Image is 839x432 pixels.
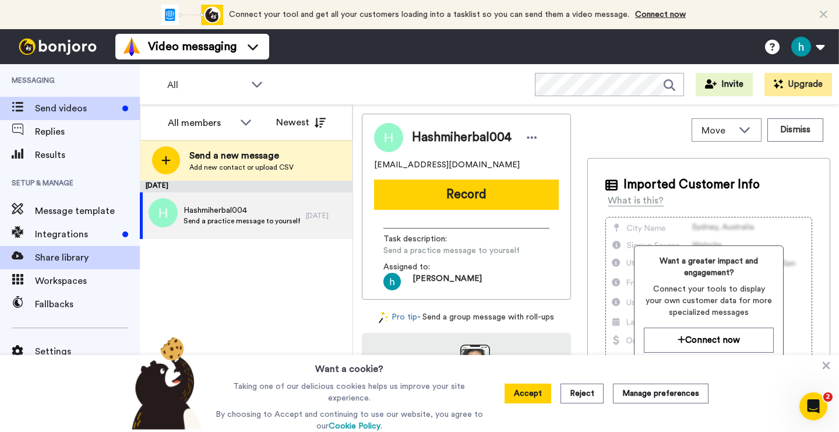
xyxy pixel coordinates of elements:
span: Send a practice message to yourself [184,216,300,226]
span: [PERSON_NAME] [413,273,482,290]
span: Add new contact or upload CSV [189,163,294,172]
span: All [167,78,245,92]
span: Send a practice message to yourself [383,245,520,257]
div: [DATE] [140,181,352,192]
img: vm-color.svg [122,37,141,56]
span: Send a new message [189,149,294,163]
img: Image of Hashmiherbal004 [374,123,403,152]
img: bear-with-cookie.png [121,336,207,430]
span: Integrations [35,227,118,241]
span: Move [701,124,733,138]
span: Connect your tool and get all your customers loading into a tasklist so you can send them a video... [229,10,629,19]
span: Results [35,148,140,162]
span: Want a greater impact and engagement? [644,255,774,279]
span: Settings [35,345,140,359]
div: animation [159,5,223,25]
span: Assigned to: [383,261,465,273]
img: h.png [149,198,178,227]
span: Connect your tools to display your own customer data for more specialized messages [644,283,774,318]
img: download [443,345,490,408]
p: Taking one of our delicious cookies helps us improve your site experience. [213,381,486,404]
div: [DATE] [306,211,347,220]
span: Send videos [35,101,118,115]
iframe: Intercom live chat [799,392,827,420]
p: By choosing to Accept and continuing to use our website, you agree to our . [213,409,486,432]
button: Reject [560,384,604,403]
img: ACg8ocIF0khFajadq7W-ExE35E24Ji0JNtMuXU3LeteTwJ8i_-Ex1A=s96-c [383,273,401,290]
span: Share library [35,251,140,265]
button: Newest [267,111,334,134]
div: What is this? [608,194,664,208]
span: Fallbacks [35,297,140,311]
button: Upgrade [764,73,832,96]
div: - Send a group message with roll-ups [362,311,571,324]
span: Video messaging [148,38,237,55]
button: Accept [505,384,551,403]
a: Cookie Policy [329,422,380,430]
div: All members [168,116,234,130]
img: magic-wand.svg [379,311,389,324]
button: Record [374,180,559,210]
a: Pro tip [379,311,417,324]
button: Invite [696,73,753,96]
span: Task description : [383,233,465,245]
span: Workspaces [35,274,140,288]
img: bj-logo-header-white.svg [14,38,101,55]
span: Hashmiherbal004 [412,129,512,146]
span: Message template [35,204,140,218]
span: Hashmiherbal004 [184,205,300,216]
span: Imported Customer Info [623,176,760,194]
a: Connect now [635,10,686,19]
button: Dismiss [767,118,823,142]
span: 2 [823,392,833,402]
span: [EMAIL_ADDRESS][DOMAIN_NAME] [374,159,520,171]
h3: Want a cookie? [315,355,383,376]
button: Manage preferences [613,384,708,403]
span: Replies [35,125,140,139]
button: Connect now [644,328,774,353]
